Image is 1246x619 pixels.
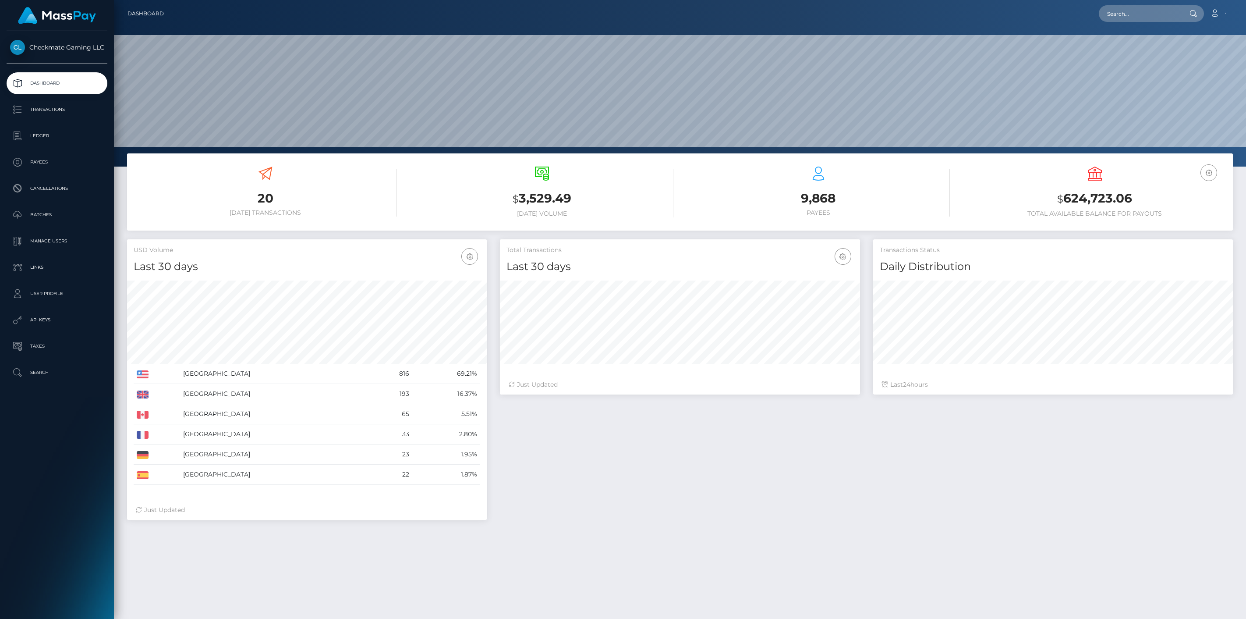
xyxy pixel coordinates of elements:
[506,246,853,255] h5: Total Transactions
[137,391,149,398] img: GB.png
[10,103,104,116] p: Transactions
[10,287,104,300] p: User Profile
[903,381,910,388] span: 24
[7,204,107,226] a: Batches
[963,190,1226,208] h3: 624,723.06
[370,445,412,465] td: 23
[412,424,481,445] td: 2.80%
[180,465,370,485] td: [GEOGRAPHIC_DATA]
[7,283,107,305] a: User Profile
[7,178,107,199] a: Cancellations
[180,364,370,384] td: [GEOGRAPHIC_DATA]
[370,424,412,445] td: 33
[7,151,107,173] a: Payees
[687,209,950,217] h6: Payees
[134,209,397,217] h6: [DATE] Transactions
[137,411,149,419] img: CA.png
[7,335,107,357] a: Taxes
[10,182,104,195] p: Cancellations
[882,380,1224,389] div: Last hours
[412,465,481,485] td: 1.87%
[412,364,481,384] td: 69.21%
[10,77,104,90] p: Dashboard
[370,404,412,424] td: 65
[1057,193,1063,205] small: $
[180,445,370,465] td: [GEOGRAPHIC_DATA]
[7,72,107,94] a: Dashboard
[7,99,107,121] a: Transactions
[1099,5,1181,22] input: Search...
[18,7,96,24] img: MassPay Logo
[410,190,673,208] h3: 3,529.49
[370,465,412,485] td: 22
[370,364,412,384] td: 816
[180,404,370,424] td: [GEOGRAPHIC_DATA]
[10,156,104,169] p: Payees
[370,384,412,404] td: 193
[10,208,104,221] p: Batches
[134,259,480,274] h4: Last 30 days
[963,210,1226,217] h6: Total Available Balance for Payouts
[880,259,1226,274] h4: Daily Distribution
[7,362,107,384] a: Search
[7,256,107,278] a: Links
[10,129,104,142] p: Ledger
[7,230,107,252] a: Manage Users
[687,190,950,207] h3: 9,868
[10,40,25,55] img: Checkmate Gaming LLC
[10,340,104,353] p: Taxes
[412,404,481,424] td: 5.51%
[10,235,104,248] p: Manage Users
[136,505,478,515] div: Just Updated
[10,366,104,379] p: Search
[134,246,480,255] h5: USD Volume
[10,313,104,327] p: API Keys
[137,370,149,378] img: US.png
[410,210,673,217] h6: [DATE] Volume
[137,451,149,459] img: DE.png
[127,4,164,23] a: Dashboard
[412,384,481,404] td: 16.37%
[880,246,1226,255] h5: Transactions Status
[137,431,149,439] img: FR.png
[180,384,370,404] td: [GEOGRAPHIC_DATA]
[134,190,397,207] h3: 20
[137,471,149,479] img: ES.png
[7,125,107,147] a: Ledger
[7,43,107,51] span: Checkmate Gaming LLC
[513,193,519,205] small: $
[412,445,481,465] td: 1.95%
[509,380,851,389] div: Just Updated
[180,424,370,445] td: [GEOGRAPHIC_DATA]
[7,309,107,331] a: API Keys
[10,261,104,274] p: Links
[506,259,853,274] h4: Last 30 days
